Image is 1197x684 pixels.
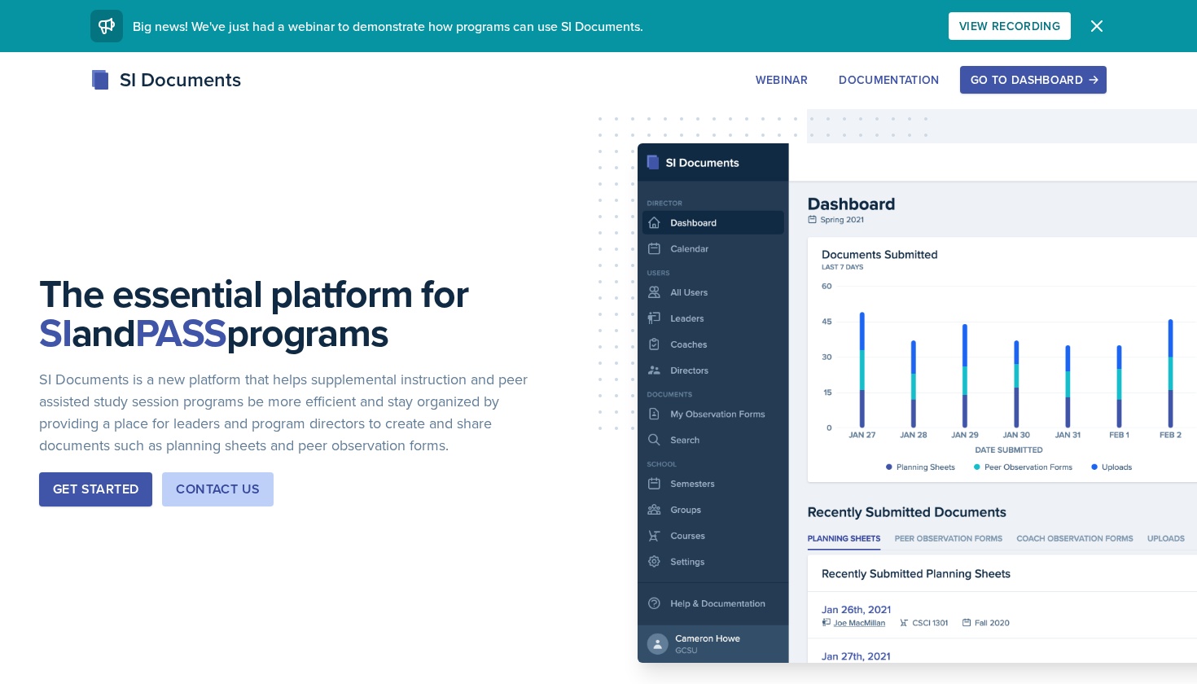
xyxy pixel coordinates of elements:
span: Big news! We've just had a webinar to demonstrate how programs can use SI Documents. [133,17,643,35]
div: Contact Us [176,480,260,499]
button: Contact Us [162,472,274,506]
button: Documentation [828,66,950,94]
div: Get Started [53,480,138,499]
div: Go to Dashboard [971,73,1096,86]
button: Get Started [39,472,152,506]
button: View Recording [949,12,1071,40]
button: Webinar [745,66,818,94]
div: SI Documents [90,65,241,94]
div: Webinar [756,73,808,86]
div: View Recording [959,20,1060,33]
div: Documentation [839,73,940,86]
button: Go to Dashboard [960,66,1107,94]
